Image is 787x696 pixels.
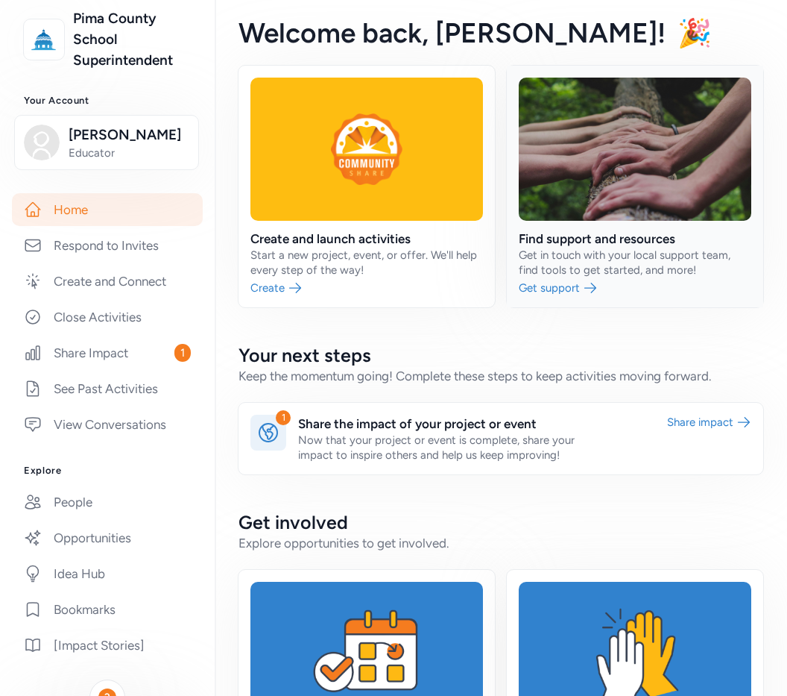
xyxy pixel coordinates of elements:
[28,23,60,56] img: logo
[12,372,203,405] a: See Past Activities
[12,193,203,226] a: Home
[12,229,203,262] a: Respond to Invites
[12,521,203,554] a: Opportunities
[12,629,203,662] a: [Impact Stories]
[12,408,203,441] a: View Conversations
[238,343,763,367] h2: Your next steps
[69,125,189,145] span: [PERSON_NAME]
[174,344,191,362] span: 1
[14,115,199,170] button: [PERSON_NAME]Educator
[12,301,203,333] a: Close Activities
[69,145,189,160] span: Educator
[12,265,203,298] a: Create and Connect
[12,486,203,518] a: People
[276,410,291,425] div: 1
[677,16,712,49] span: 🎉
[238,534,763,552] div: Explore opportunities to get involved.
[238,367,763,385] div: Keep the momentum going! Complete these steps to keep activities moving forward.
[12,336,203,369] a: Share Impact1
[24,465,191,477] h3: Explore
[238,16,666,49] span: Welcome back , [PERSON_NAME]!
[12,593,203,626] a: Bookmarks
[73,8,191,71] a: Pima County School Superintendent
[238,510,763,534] h2: Get involved
[12,557,203,590] a: Idea Hub
[24,95,191,107] h3: Your Account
